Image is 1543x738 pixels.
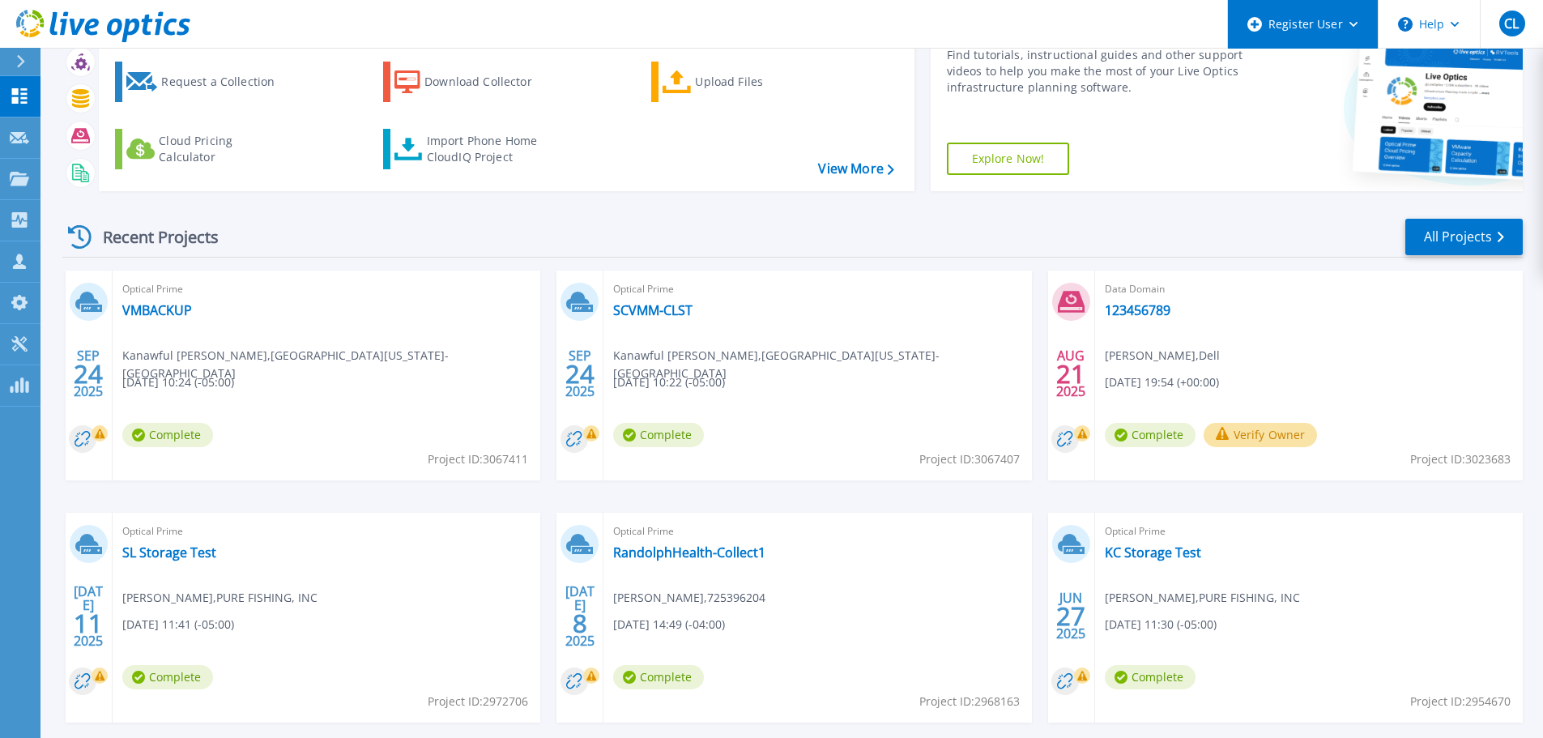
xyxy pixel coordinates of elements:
[122,302,192,318] a: VMBACKUP
[1105,665,1196,689] span: Complete
[428,450,528,468] span: Project ID: 3067411
[122,544,216,561] a: SL Storage Test
[428,693,528,710] span: Project ID: 2972706
[122,665,213,689] span: Complete
[1105,373,1219,391] span: [DATE] 19:54 (+00:00)
[651,62,832,102] a: Upload Files
[1056,367,1085,381] span: 21
[115,62,296,102] a: Request a Collection
[613,280,1021,298] span: Optical Prime
[122,589,318,607] span: [PERSON_NAME] , PURE FISHING, INC
[613,616,725,633] span: [DATE] 14:49 (-04:00)
[613,373,725,391] span: [DATE] 10:22 (-05:00)
[1105,347,1220,365] span: [PERSON_NAME] , Dell
[122,423,213,447] span: Complete
[818,161,893,177] a: View More
[565,587,595,646] div: [DATE] 2025
[613,302,693,318] a: SCVMM-CLST
[122,373,234,391] span: [DATE] 10:24 (-05:00)
[1105,523,1513,540] span: Optical Prime
[122,523,531,540] span: Optical Prime
[115,129,296,169] a: Cloud Pricing Calculator
[1105,302,1170,318] a: 123456789
[1105,589,1300,607] span: [PERSON_NAME] , PURE FISHING, INC
[919,693,1020,710] span: Project ID: 2968163
[613,523,1021,540] span: Optical Prime
[62,217,241,257] div: Recent Projects
[159,133,288,165] div: Cloud Pricing Calculator
[427,133,553,165] div: Import Phone Home CloudIQ Project
[424,66,554,98] div: Download Collector
[73,344,104,403] div: SEP 2025
[613,423,704,447] span: Complete
[613,589,765,607] span: [PERSON_NAME] , 725396204
[1410,693,1511,710] span: Project ID: 2954670
[1405,219,1523,255] a: All Projects
[1105,616,1217,633] span: [DATE] 11:30 (-05:00)
[1204,423,1318,447] button: Verify Owner
[1055,587,1086,646] div: JUN 2025
[613,665,704,689] span: Complete
[947,47,1249,96] div: Find tutorials, instructional guides and other support videos to help you make the most of your L...
[613,347,1031,382] span: Kanawful [PERSON_NAME] , [GEOGRAPHIC_DATA][US_STATE]-[GEOGRAPHIC_DATA]
[73,587,104,646] div: [DATE] 2025
[565,367,595,381] span: 24
[613,544,765,561] a: RandolphHealth-Collect1
[1410,450,1511,468] span: Project ID: 3023683
[1105,544,1201,561] a: KC Storage Test
[122,616,234,633] span: [DATE] 11:41 (-05:00)
[122,347,540,382] span: Kanawful [PERSON_NAME] , [GEOGRAPHIC_DATA][US_STATE]-[GEOGRAPHIC_DATA]
[1504,17,1519,30] span: CL
[1056,609,1085,623] span: 27
[1055,344,1086,403] div: AUG 2025
[1105,280,1513,298] span: Data Domain
[573,616,587,630] span: 8
[1105,423,1196,447] span: Complete
[919,450,1020,468] span: Project ID: 3067407
[122,280,531,298] span: Optical Prime
[74,616,103,630] span: 11
[161,66,291,98] div: Request a Collection
[74,367,103,381] span: 24
[383,62,564,102] a: Download Collector
[947,143,1070,175] a: Explore Now!
[565,344,595,403] div: SEP 2025
[695,66,825,98] div: Upload Files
